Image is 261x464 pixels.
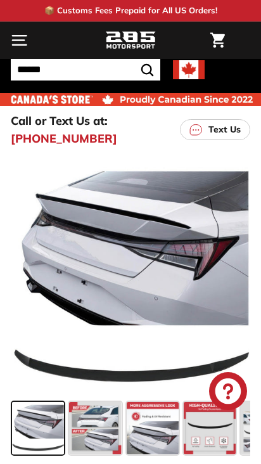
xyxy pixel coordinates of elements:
img: Logo_285_Motorsport_areodynamics_components [105,30,156,51]
p: Text Us [208,123,241,136]
a: [PHONE_NUMBER] [11,130,117,147]
p: Call or Text Us at: [11,112,108,129]
a: Text Us [180,119,250,140]
a: Cart [204,22,231,58]
inbox-online-store-chat: Shopify online store chat [205,372,251,413]
p: 📦 Customs Fees Prepaid for All US Orders! [44,4,217,17]
input: Search [11,59,160,81]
